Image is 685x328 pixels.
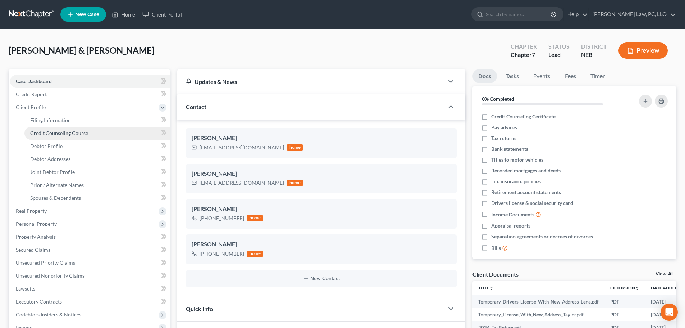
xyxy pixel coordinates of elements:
[24,192,170,205] a: Spouses & Dependents
[30,156,70,162] span: Debtor Addresses
[491,124,517,131] span: Pay advices
[491,145,528,153] span: Bank statements
[559,69,582,83] a: Fees
[30,195,81,201] span: Spouses & Dependents
[192,205,451,214] div: [PERSON_NAME]
[528,69,556,83] a: Events
[564,8,588,21] a: Help
[491,189,561,196] span: Retirement account statements
[24,140,170,153] a: Debtor Profile
[16,273,85,279] span: Unsecured Nonpriority Claims
[532,51,535,58] span: 7
[486,8,552,21] input: Search by name...
[604,295,645,308] td: PDF
[491,199,573,207] span: Drivers license & social security card
[589,8,676,21] a: [PERSON_NAME] Law, PC, LLO
[491,135,516,142] span: Tax returns
[16,221,57,227] span: Personal Property
[16,247,50,253] span: Secured Claims
[618,42,668,59] button: Preview
[30,117,71,123] span: Filing Information
[10,269,170,282] a: Unsecured Nonpriority Claims
[491,233,593,240] span: Separation agreements or decrees of divorces
[16,91,47,97] span: Credit Report
[10,256,170,269] a: Unsecured Priority Claims
[24,153,170,166] a: Debtor Addresses
[472,308,604,321] td: Temporary_License_With_New_Address_Taylor.pdf
[604,308,645,321] td: PDF
[581,51,607,59] div: NEB
[489,286,494,291] i: unfold_more
[192,276,451,282] button: New Contact
[635,286,639,291] i: unfold_more
[186,305,213,312] span: Quick Info
[491,113,556,120] span: Credit Counseling Certificate
[108,8,139,21] a: Home
[10,243,170,256] a: Secured Claims
[10,282,170,295] a: Lawsuits
[511,42,537,51] div: Chapter
[139,8,186,21] a: Client Portal
[491,222,530,229] span: Appraisal reports
[30,143,63,149] span: Debtor Profile
[192,170,451,178] div: [PERSON_NAME]
[24,166,170,179] a: Joint Debtor Profile
[472,69,497,83] a: Docs
[656,271,673,277] a: View All
[10,88,170,101] a: Credit Report
[247,251,263,257] div: home
[24,114,170,127] a: Filing Information
[16,260,75,266] span: Unsecured Priority Claims
[16,286,35,292] span: Lawsuits
[200,250,244,257] div: [PHONE_NUMBER]
[548,42,570,51] div: Status
[610,285,639,291] a: Extensionunfold_more
[491,156,543,163] span: Titles to motor vehicles
[482,96,514,102] strong: 0% Completed
[200,215,244,222] div: [PHONE_NUMBER]
[472,270,519,278] div: Client Documents
[186,78,435,85] div: Updates & News
[511,51,537,59] div: Chapter
[491,211,534,218] span: Income Documents
[24,179,170,192] a: Prior / Alternate Names
[30,169,75,175] span: Joint Debtor Profile
[287,180,303,186] div: home
[16,298,62,305] span: Executory Contracts
[30,182,84,188] span: Prior / Alternate Names
[9,45,154,55] span: [PERSON_NAME] & [PERSON_NAME]
[491,167,561,174] span: Recorded mortgages and deeds
[491,244,501,252] span: Bills
[200,179,284,187] div: [EMAIL_ADDRESS][DOMAIN_NAME]
[24,127,170,140] a: Credit Counseling Course
[192,240,451,249] div: [PERSON_NAME]
[472,295,604,308] td: Temporary_Drivers_License_With_New_Address_Lena.pdf
[500,69,525,83] a: Tasks
[16,104,46,110] span: Client Profile
[581,42,607,51] div: District
[192,134,451,143] div: [PERSON_NAME]
[16,311,81,318] span: Codebtors Insiders & Notices
[200,144,284,151] div: [EMAIL_ADDRESS][DOMAIN_NAME]
[478,285,494,291] a: Titleunfold_more
[16,78,52,84] span: Case Dashboard
[10,295,170,308] a: Executory Contracts
[16,208,47,214] span: Real Property
[30,130,88,136] span: Credit Counseling Course
[548,51,570,59] div: Lead
[10,230,170,243] a: Property Analysis
[16,234,56,240] span: Property Analysis
[585,69,611,83] a: Timer
[186,103,206,110] span: Contact
[651,285,683,291] a: Date Added expand_more
[491,178,541,185] span: Life insurance policies
[661,304,678,321] div: Open Intercom Messenger
[247,215,263,221] div: home
[10,75,170,88] a: Case Dashboard
[75,12,99,17] span: New Case
[287,144,303,151] div: home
